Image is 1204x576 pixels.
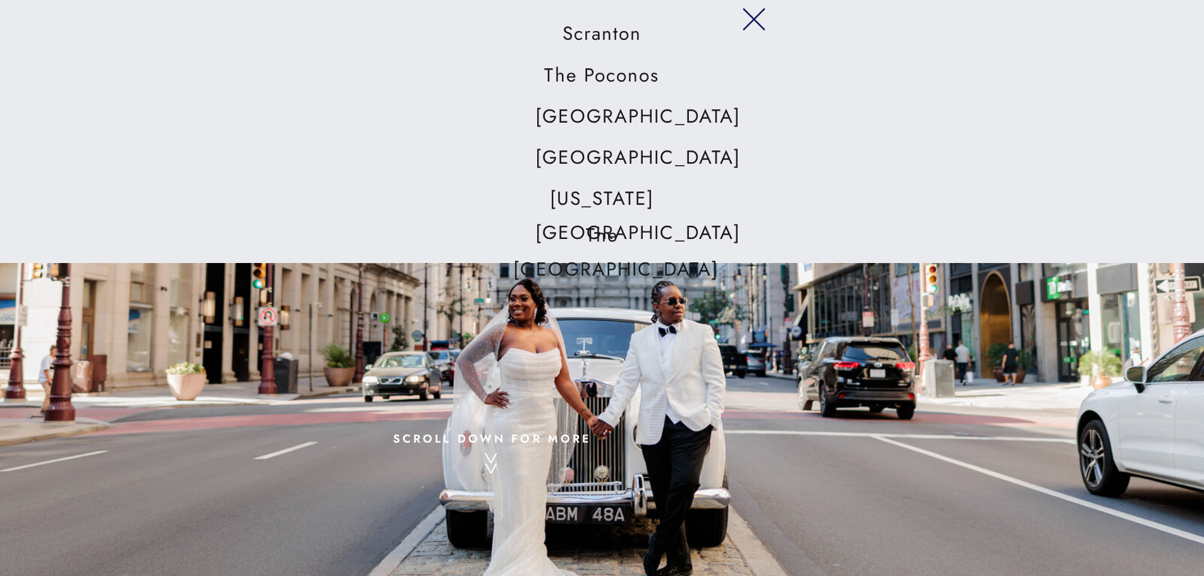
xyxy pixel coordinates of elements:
[535,16,669,52] a: Scranton
[535,181,669,218] a: [US_STATE][GEOGRAPHIC_DATA]
[996,24,1043,40] a: Contact
[851,24,912,40] a: About Me
[535,58,669,94] a: The Poconos
[383,429,602,446] a: scroll down for more
[513,218,691,254] a: The [GEOGRAPHIC_DATA]
[700,24,769,40] a: the wedding experience
[535,140,669,176] a: [GEOGRAPHIC_DATA]
[535,99,669,135] a: [GEOGRAPHIC_DATA]
[1121,24,1167,40] a: Blog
